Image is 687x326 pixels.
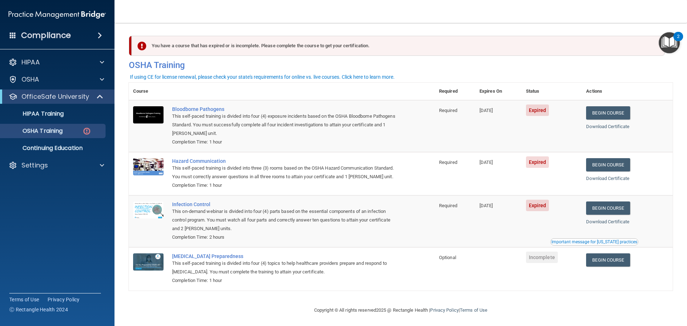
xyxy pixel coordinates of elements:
span: Expired [526,104,549,116]
a: Privacy Policy [48,296,80,303]
div: 2 [677,37,679,46]
div: Completion Time: 2 hours [172,233,399,242]
span: Required [439,108,457,113]
th: Actions [582,83,673,100]
a: Begin Course [586,201,630,215]
a: OfficeSafe University [9,92,104,101]
span: Ⓒ Rectangle Health 2024 [9,306,68,313]
p: HIPAA Training [5,110,64,117]
div: Copyright © All rights reserved 2025 @ Rectangle Health | | [270,299,531,322]
th: Expires On [475,83,522,100]
th: Course [129,83,168,100]
a: Download Certificate [586,219,629,224]
div: Completion Time: 1 hour [172,276,399,285]
a: Terms of Use [9,296,39,303]
span: [DATE] [479,160,493,165]
span: Required [439,203,457,208]
button: If using CE for license renewal, please check your state's requirements for online vs. live cours... [129,73,396,81]
a: Begin Course [586,253,630,267]
span: Required [439,160,457,165]
h4: OSHA Training [129,60,673,70]
a: Begin Course [586,158,630,171]
p: HIPAA [21,58,40,67]
a: Download Certificate [586,176,629,181]
a: Begin Course [586,106,630,120]
a: Download Certificate [586,124,629,129]
button: Open Resource Center, 2 new notifications [659,32,680,53]
div: This self-paced training is divided into four (4) exposure incidents based on the OSHA Bloodborne... [172,112,399,138]
a: Hazard Communication [172,158,399,164]
button: Read this if you are a dental practitioner in the state of CA [550,238,638,245]
span: [DATE] [479,203,493,208]
div: Completion Time: 1 hour [172,181,399,190]
p: OSHA [21,75,39,84]
span: Optional [439,255,456,260]
h4: Compliance [21,30,71,40]
p: Settings [21,161,48,170]
span: [DATE] [479,108,493,113]
a: [MEDICAL_DATA] Preparedness [172,253,399,259]
a: HIPAA [9,58,104,67]
div: This self-paced training is divided into four (4) topics to help healthcare providers prepare and... [172,259,399,276]
div: You have a course that has expired or is incomplete. Please complete the course to get your certi... [132,36,665,56]
span: Expired [526,156,549,168]
div: If using CE for license renewal, please check your state's requirements for online vs. live cours... [130,74,395,79]
div: Important message for [US_STATE] practices [551,240,637,244]
p: Continuing Education [5,145,102,152]
img: exclamation-circle-solid-danger.72ef9ffc.png [137,42,146,50]
img: danger-circle.6113f641.png [82,127,91,136]
a: Settings [9,161,104,170]
img: PMB logo [9,8,106,22]
p: OfficeSafe University [21,92,89,101]
th: Required [435,83,475,100]
span: Incomplete [526,252,558,263]
p: OSHA Training [5,127,63,135]
div: Completion Time: 1 hour [172,138,399,146]
a: OSHA [9,75,104,84]
a: Terms of Use [460,307,487,313]
a: Infection Control [172,201,399,207]
div: This on-demand webinar is divided into four (4) parts based on the essential components of an inf... [172,207,399,233]
span: Expired [526,200,549,211]
a: Bloodborne Pathogens [172,106,399,112]
div: This self-paced training is divided into three (3) rooms based on the OSHA Hazard Communication S... [172,164,399,181]
th: Status [522,83,582,100]
a: Privacy Policy [430,307,458,313]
